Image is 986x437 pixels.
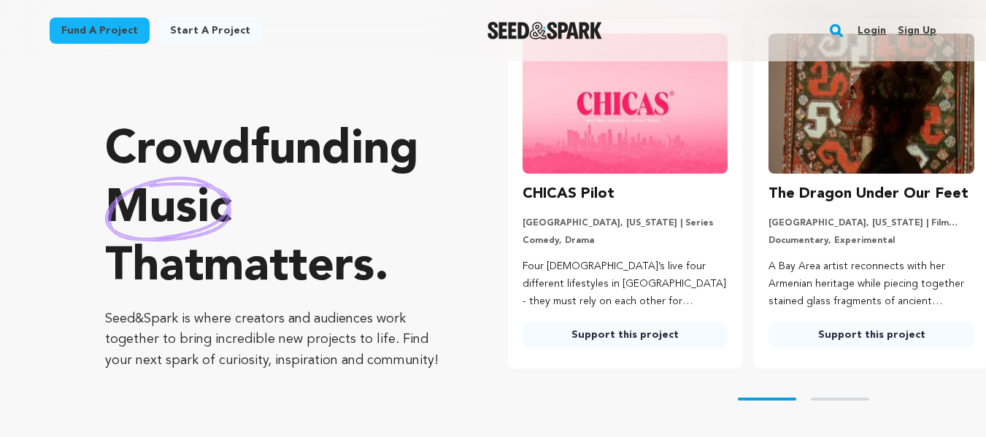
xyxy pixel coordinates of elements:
img: Seed&Spark Logo Dark Mode [488,22,602,39]
h3: The Dragon Under Our Feet [769,182,968,206]
span: matters [204,244,374,291]
p: [GEOGRAPHIC_DATA], [US_STATE] | Film Feature [769,217,974,229]
p: Comedy, Drama [523,235,728,247]
a: Sign up [898,19,936,42]
a: Start a project [158,18,262,44]
a: Support this project [523,322,728,348]
h3: CHICAS Pilot [523,182,615,206]
p: Seed&Spark is where creators and audiences work together to bring incredible new projects to life... [105,309,450,371]
p: Documentary, Experimental [769,235,974,247]
img: hand sketched image [105,177,231,241]
img: The Dragon Under Our Feet image [769,34,974,174]
a: Seed&Spark Homepage [488,22,602,39]
img: CHICAS Pilot image [523,34,728,174]
p: [GEOGRAPHIC_DATA], [US_STATE] | Series [523,217,728,229]
p: Four [DEMOGRAPHIC_DATA]’s live four different lifestyles in [GEOGRAPHIC_DATA] - they must rely on... [523,258,728,310]
a: Login [858,19,886,42]
a: Support this project [769,322,974,348]
p: Crowdfunding that . [105,122,450,297]
p: A Bay Area artist reconnects with her Armenian heritage while piecing together stained glass frag... [769,258,974,310]
a: Fund a project [50,18,150,44]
